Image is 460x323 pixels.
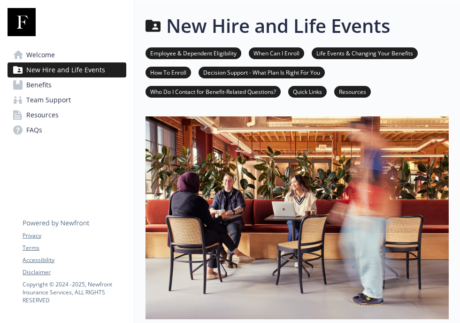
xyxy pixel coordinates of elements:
[8,92,126,108] a: Team Support
[334,87,371,96] a: Resources
[146,87,281,96] a: Who Do I Contact for Benefit-Related Questions?
[288,87,327,96] a: Quick Links
[312,48,418,57] a: Life Events & Changing Your Benefits
[26,108,59,123] span: Resources
[26,77,52,92] span: Benefits
[26,123,42,138] span: FAQs
[26,62,105,77] span: New Hire and Life Events
[146,116,449,319] img: new hire page banner
[26,47,55,62] span: Welcome
[23,280,126,304] p: Copyright © 2024 - 2025 , Newfront Insurance Services, ALL RIGHTS RESERVED
[8,62,126,77] a: New Hire and Life Events
[8,47,126,62] a: Welcome
[23,256,126,264] a: Accessibility
[8,123,126,138] a: FAQs
[166,12,390,40] h1: New Hire and Life Events
[249,48,304,57] a: When Can I Enroll
[23,268,126,277] a: Disclaimer
[146,68,191,77] a: How To Enroll
[146,48,241,57] a: Employee & Dependent Eligibility
[26,92,71,108] span: Team Support
[8,77,126,92] a: Benefits
[23,244,126,252] a: Terms
[199,68,325,77] a: Decision Support - What Plan Is Right For You
[23,231,126,240] a: Privacy
[8,108,126,123] a: Resources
